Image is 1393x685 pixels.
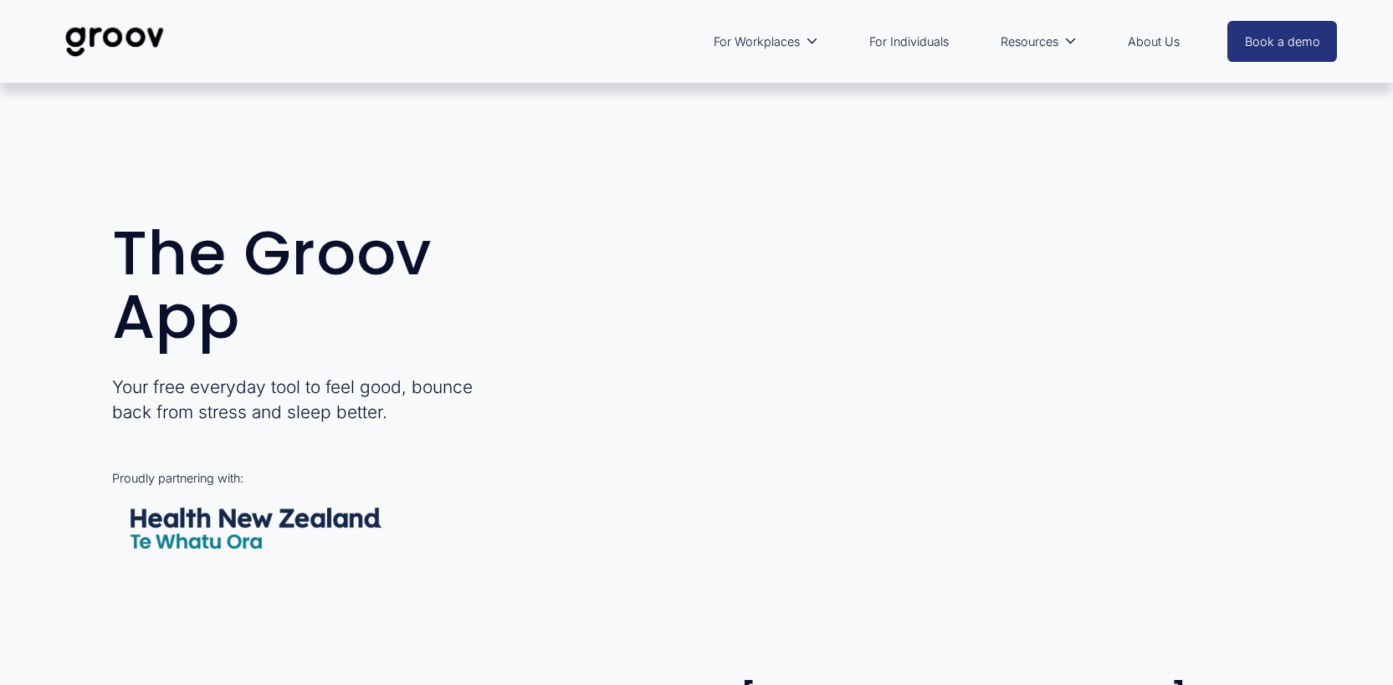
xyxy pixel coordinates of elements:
span: Resources [1001,31,1058,53]
a: About Us [1119,23,1188,61]
a: Book a demo [1227,21,1338,62]
a: folder dropdown [992,23,1085,61]
a: For Individuals [861,23,957,61]
img: Groov | Unlock Human Potential at Work and in Life [56,14,174,69]
h1: The Groov App [112,222,496,348]
p: Your free everyday tool to feel good, bounce back from stress and sleep better. [112,375,496,423]
a: folder dropdown [705,23,827,61]
span: For Workplaces [714,31,800,53]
